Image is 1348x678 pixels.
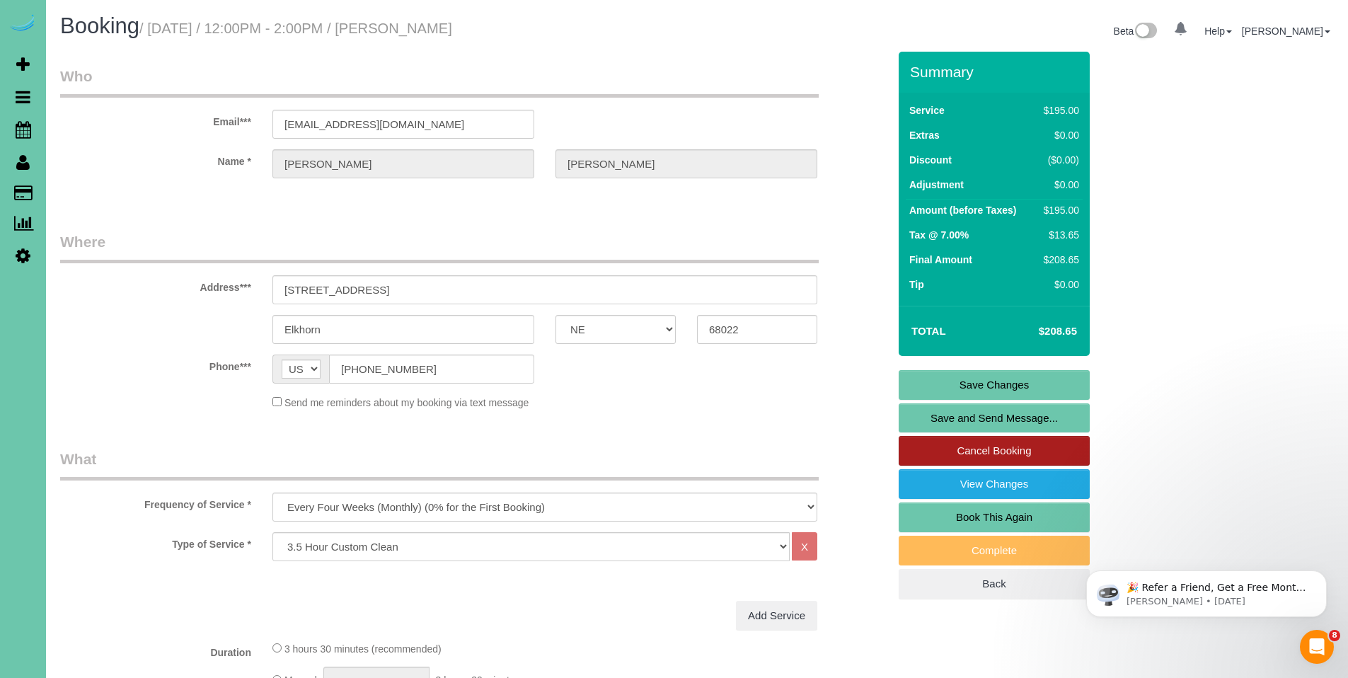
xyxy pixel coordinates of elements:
[1204,25,1232,37] a: Help
[139,21,452,36] small: / [DATE] / 12:00PM - 2:00PM / [PERSON_NAME]
[1038,203,1079,217] div: $195.00
[909,277,924,292] label: Tip
[899,436,1090,466] a: Cancel Booking
[909,128,940,142] label: Extras
[1038,277,1079,292] div: $0.00
[1038,103,1079,117] div: $195.00
[909,203,1016,217] label: Amount (before Taxes)
[736,601,817,631] a: Add Service
[899,502,1090,532] a: Book This Again
[899,569,1090,599] a: Back
[1300,630,1334,664] iframe: Intercom live chat
[909,178,964,192] label: Adjustment
[50,493,262,512] label: Frequency of Service *
[1038,178,1079,192] div: $0.00
[911,325,946,337] strong: Total
[8,14,37,34] img: Automaid Logo
[1038,253,1079,267] div: $208.65
[284,397,529,408] span: Send me reminders about my booking via text message
[899,469,1090,499] a: View Changes
[1134,23,1157,41] img: New interface
[909,103,945,117] label: Service
[50,532,262,551] label: Type of Service *
[899,370,1090,400] a: Save Changes
[60,231,819,263] legend: Where
[899,403,1090,433] a: Save and Send Message...
[910,64,1083,80] h3: Summary
[1038,228,1079,242] div: $13.65
[50,640,262,660] label: Duration
[909,228,969,242] label: Tax @ 7.00%
[1114,25,1158,37] a: Beta
[1038,153,1079,167] div: ($0.00)
[1329,630,1340,641] span: 8
[60,66,819,98] legend: Who
[909,153,952,167] label: Discount
[1038,128,1079,142] div: $0.00
[60,13,139,38] span: Booking
[60,449,819,481] legend: What
[1242,25,1330,37] a: [PERSON_NAME]
[284,643,442,655] span: 3 hours 30 minutes (recommended)
[909,253,972,267] label: Final Amount
[996,326,1077,338] h4: $208.65
[1065,541,1348,640] iframe: Intercom notifications message
[50,149,262,168] label: Name *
